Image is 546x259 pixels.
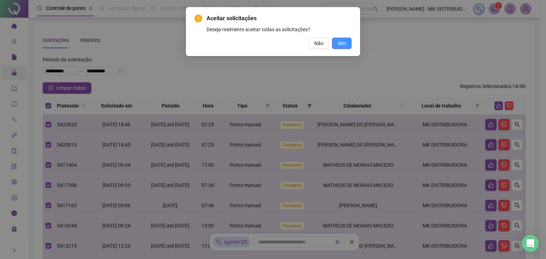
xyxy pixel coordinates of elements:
[314,39,323,47] span: Não
[194,15,202,22] span: exclamation-circle
[309,38,329,49] button: Não
[522,235,539,252] div: Open Intercom Messenger
[332,38,352,49] button: Sim
[338,39,346,47] span: Sim
[207,26,352,33] div: Deseja realmente aceitar todas as solicitações?
[207,14,352,23] span: Aceitar solicitações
